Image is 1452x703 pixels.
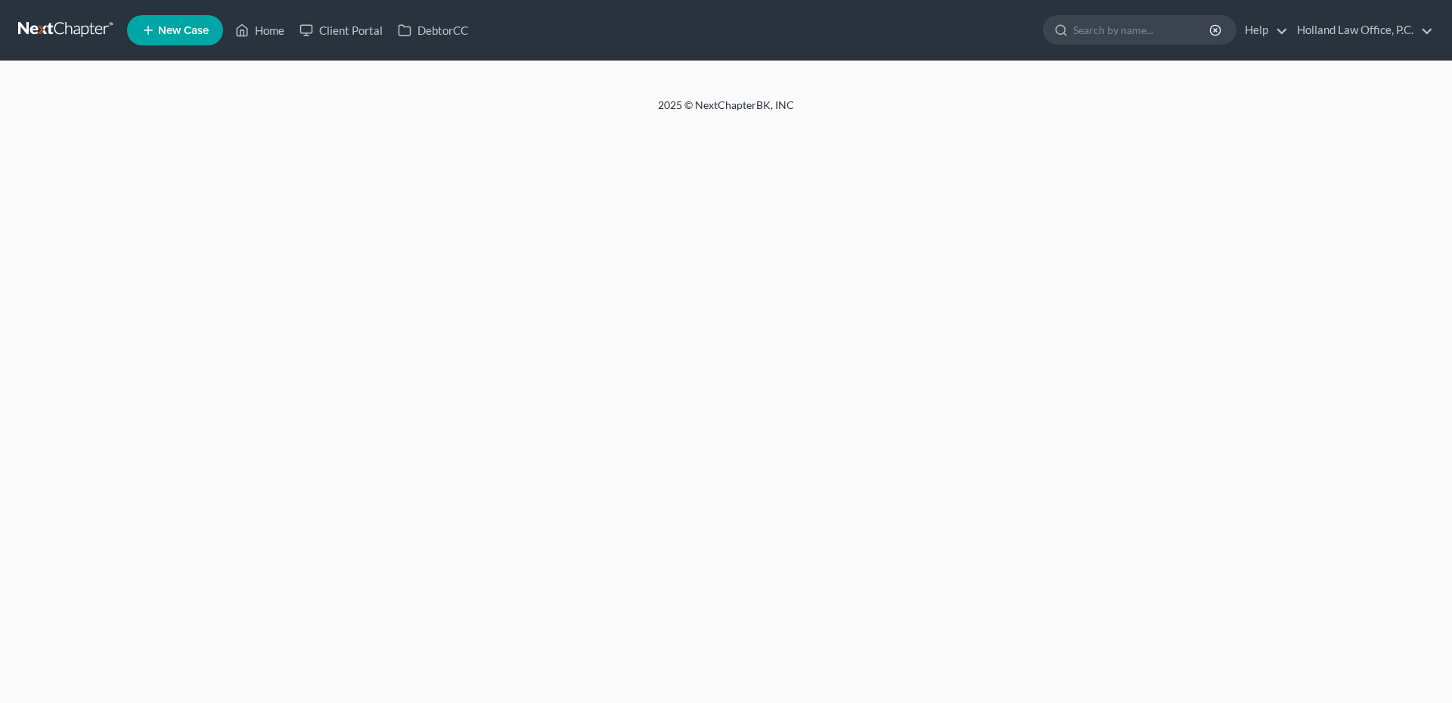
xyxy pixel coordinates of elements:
a: Home [228,17,292,44]
a: Help [1237,17,1288,44]
a: Client Portal [292,17,390,44]
a: DebtorCC [390,17,476,44]
input: Search by name... [1073,16,1212,44]
div: 2025 © NextChapterBK, INC [295,98,1157,125]
a: Holland Law Office, P.C. [1289,17,1433,44]
span: New Case [158,25,209,36]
